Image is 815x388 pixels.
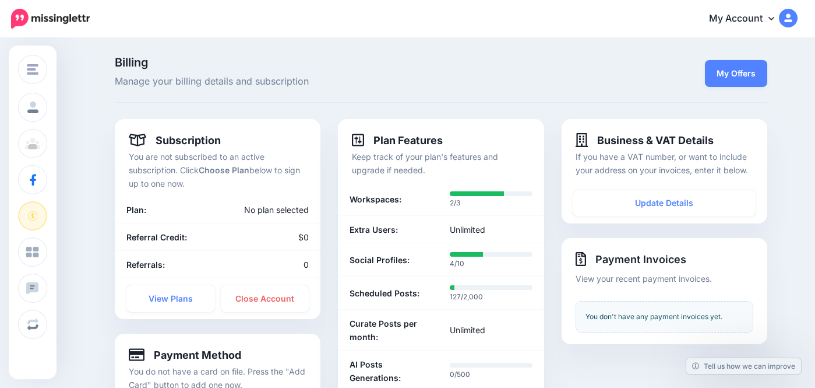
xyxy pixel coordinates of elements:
div: You don't have any payment invoices yet. [576,301,753,333]
h4: Subscription [129,133,221,147]
div: Unlimited [441,223,541,236]
h4: Payment Invoices [576,252,753,266]
h4: Business & VAT Details [576,133,714,147]
a: Update Details [573,190,756,216]
p: You are not subscribed to an active subscription. Click below to sign up to one now. [129,150,306,190]
a: My Offers [705,60,767,87]
img: Missinglettr [11,9,90,29]
h4: Payment Method [129,348,241,362]
p: 4/10 [450,258,532,270]
div: $0 [218,230,318,244]
b: AI Posts Generations: [350,358,432,384]
span: 0 [304,260,309,270]
a: Tell us how we can improve [686,358,801,374]
p: 2/3 [450,197,532,209]
span: Manage your billing details and subscription [115,74,544,89]
p: View your recent payment invoices. [576,272,753,285]
a: View Plans [126,285,215,312]
span: Billing [115,57,544,68]
div: Unlimited [441,317,541,344]
b: Scheduled Posts: [350,286,419,300]
p: 127/2,000 [450,291,532,303]
a: Close Account [221,285,309,312]
div: No plan selected [184,203,317,216]
img: menu.png [27,64,38,75]
b: Curate Posts per month: [350,317,432,344]
b: Social Profiles: [350,253,410,267]
p: If you have a VAT number, or want to include your address on your invoices, enter it below. [576,150,753,177]
h4: Plan Features [352,133,443,147]
b: Referral Credit: [126,232,187,242]
b: Extra Users: [350,223,398,236]
p: 0/500 [450,369,532,380]
b: Workspaces: [350,193,401,206]
a: My Account [697,5,798,33]
b: Choose Plan [199,165,249,175]
p: Keep track of your plan's features and upgrade if needed. [352,150,530,177]
b: Plan: [126,205,146,215]
b: Referrals: [126,260,165,270]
